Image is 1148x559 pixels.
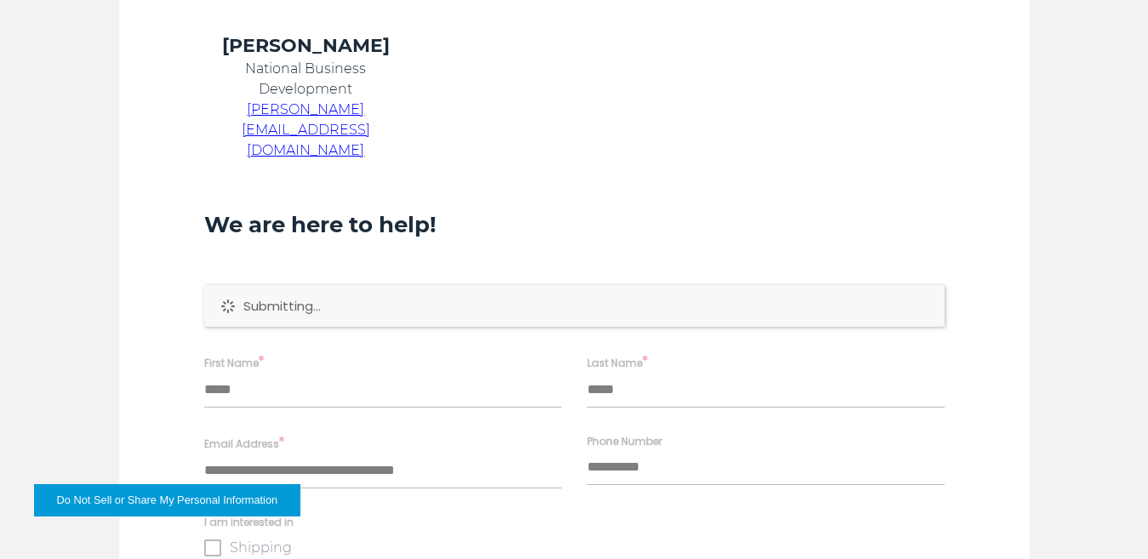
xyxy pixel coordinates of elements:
h4: [PERSON_NAME] [204,33,408,59]
h3: We are here to help! [204,210,945,239]
a: [PERSON_NAME][EMAIL_ADDRESS][DOMAIN_NAME] [242,101,370,158]
iframe: Chat Widget [842,362,1148,559]
p: National Business Development [204,59,408,100]
p: Submitting... [243,298,928,315]
button: Do Not Sell or Share My Personal Information [34,484,300,516]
